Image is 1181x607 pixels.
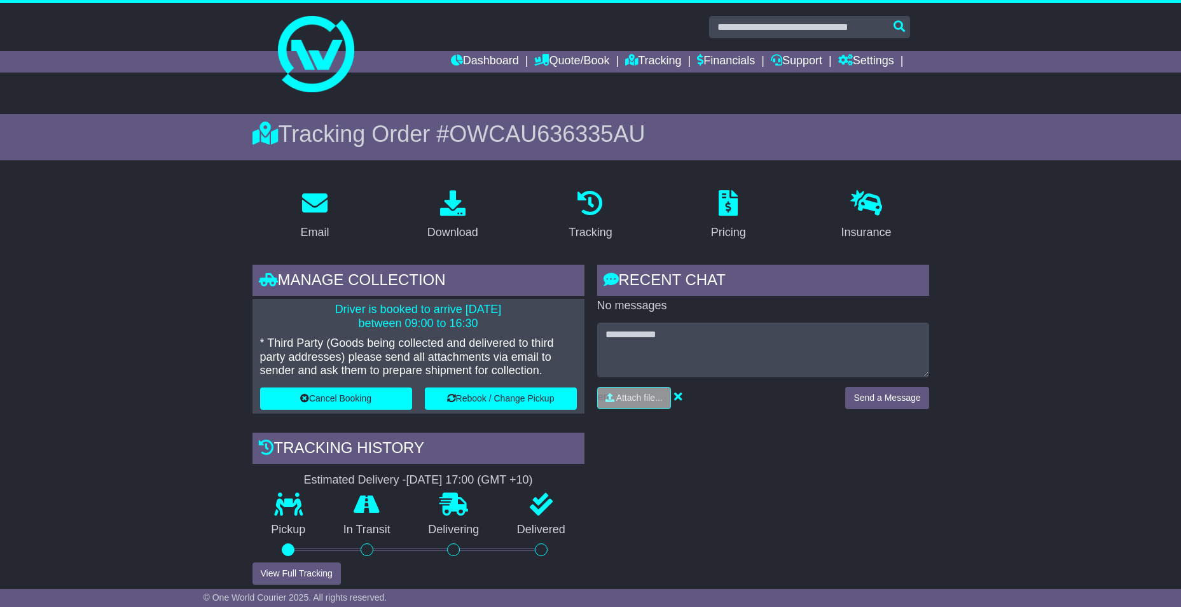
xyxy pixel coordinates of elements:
div: Tracking Order # [252,120,929,148]
a: Download [419,186,487,246]
p: No messages [597,299,929,313]
a: Pricing [703,186,754,246]
a: Quote/Book [534,51,609,73]
a: Settings [838,51,894,73]
p: * Third Party (Goods being collected and delivered to third party addresses) please send all atta... [260,337,577,378]
a: Tracking [560,186,620,246]
span: OWCAU636335AU [449,121,645,147]
p: In Transit [324,523,410,537]
div: Tracking history [252,433,584,467]
button: Rebook / Change Pickup [425,387,577,410]
button: Cancel Booking [260,387,412,410]
div: Manage collection [252,265,584,299]
a: Dashboard [451,51,519,73]
button: View Full Tracking [252,562,341,585]
div: Pricing [711,224,746,241]
div: Insurance [841,224,892,241]
div: Estimated Delivery - [252,473,584,487]
p: Driver is booked to arrive [DATE] between 09:00 to 16:30 [260,303,577,330]
a: Support [771,51,822,73]
div: Email [300,224,329,241]
a: Financials [697,51,755,73]
p: Pickup [252,523,325,537]
a: Tracking [625,51,681,73]
a: Insurance [833,186,900,246]
div: [DATE] 17:00 (GMT +10) [406,473,533,487]
p: Delivering [410,523,499,537]
button: Send a Message [845,387,929,409]
p: Delivered [498,523,584,537]
div: RECENT CHAT [597,265,929,299]
span: © One World Courier 2025. All rights reserved. [204,592,387,603]
a: Email [292,186,337,246]
div: Download [427,224,478,241]
div: Tracking [569,224,612,241]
